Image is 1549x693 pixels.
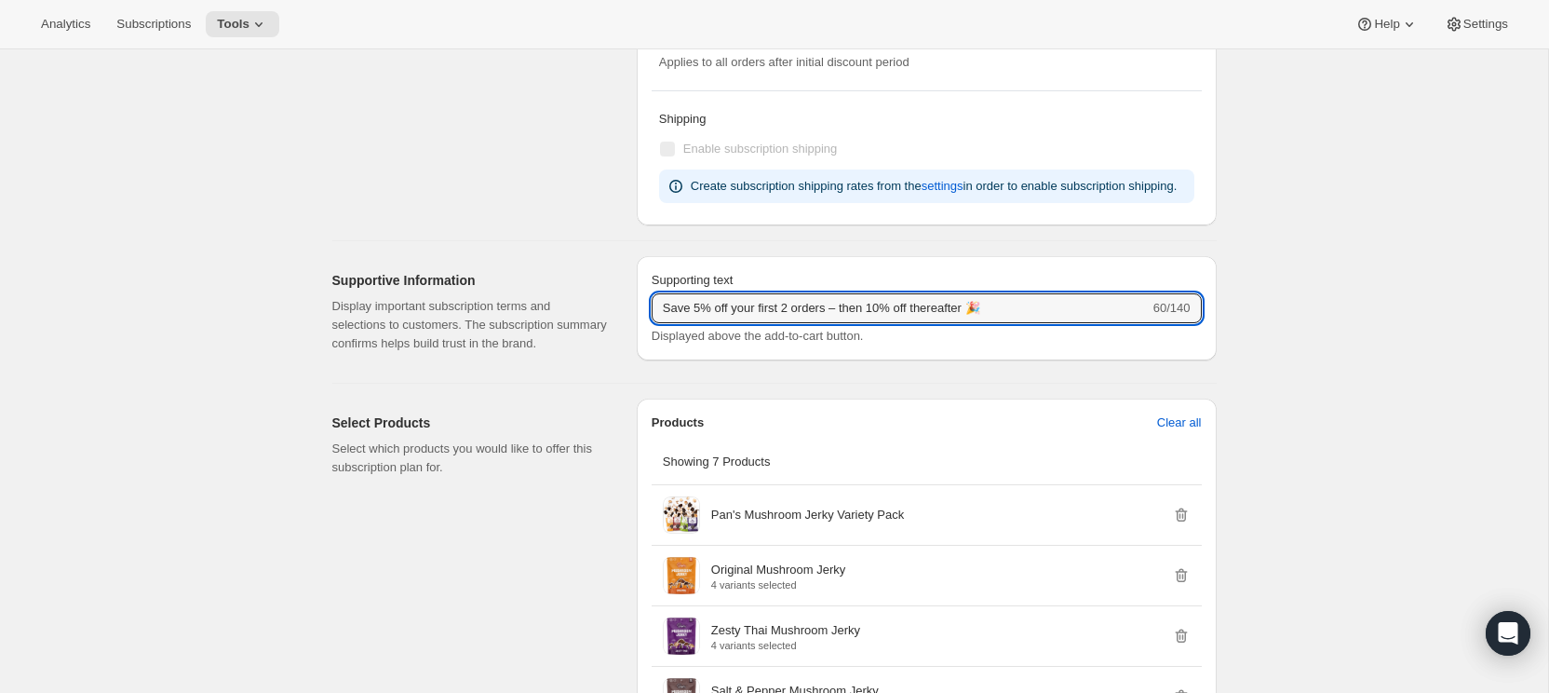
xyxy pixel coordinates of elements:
[691,179,1177,193] span: Create subscription shipping rates from the in order to enable subscription shipping.
[332,297,607,353] p: Display important subscription terms and selections to customers. The subscription summary confir...
[30,11,101,37] button: Analytics
[1344,11,1429,37] button: Help
[659,53,1194,72] div: Applies to all orders after initial discount period
[332,271,607,290] h2: Supportive Information
[652,273,733,287] span: Supporting text
[663,618,700,655] img: Zesty Thai Mushroom Jerky
[105,11,202,37] button: Subscriptions
[683,142,838,156] span: Enable subscription shipping
[1463,17,1508,32] span: Settings
[1486,611,1530,656] div: Open Intercom Messenger
[1434,11,1519,37] button: Settings
[711,621,860,640] p: Zesty Thai Mushroom Jerky
[652,329,864,343] span: Displayed above the add-to-cart button.
[332,414,607,432] h2: Select Products
[711,579,846,591] p: 4 variants selected
[652,414,704,432] p: Products
[663,557,700,594] img: Original Mushroom Jerky
[116,17,191,32] span: Subscriptions
[663,455,771,469] span: Showing 7 Products
[659,110,1194,129] p: Shipping
[711,506,904,524] p: Pan's Mushroom Jerky Variety Pack
[41,17,90,32] span: Analytics
[206,11,279,37] button: Tools
[1157,414,1202,432] span: Clear all
[652,293,1150,323] input: No obligation, modify or cancel your subscription anytime.
[663,496,700,533] img: Pan's Mushroom Jerky Variety Pack
[910,171,975,201] button: settings
[922,177,963,196] span: settings
[332,440,607,477] p: Select which products you would like to offer this subscription plan for.
[1146,408,1213,438] button: Clear all
[1374,17,1399,32] span: Help
[217,17,249,32] span: Tools
[711,561,846,579] p: Original Mushroom Jerky
[711,640,860,651] p: 4 variants selected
